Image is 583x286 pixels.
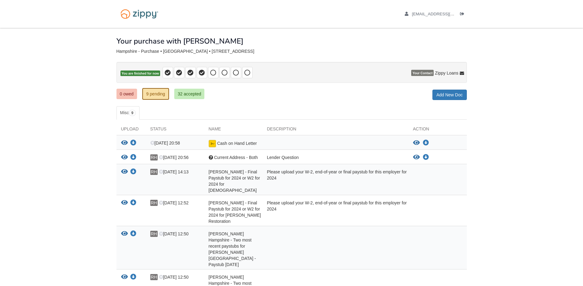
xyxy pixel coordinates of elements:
span: RH [150,154,158,160]
a: Download Robert Hampshire - Final Paystub for 2024 or W2 for 2024 for Apostolic Revival Church [130,170,136,175]
button: View Cash on Hand Letter [413,140,420,146]
a: Download Brandie Hampshire - Two most recent paystubs for Cheryl Halik State Farm - paystub 8/15/... [130,275,136,280]
div: Lender Question [262,154,408,162]
a: Download Current Address - Both [130,155,136,160]
img: Document fully signed [209,140,216,147]
span: [DATE] 12:52 [159,200,189,205]
span: [DATE] 14:13 [159,169,189,174]
span: [DATE] 12:50 [159,231,189,236]
span: [DATE] 20:56 [159,155,189,160]
div: Action [408,126,467,135]
button: View Brandie Hampshire - Two most recent paystubs for Cheryl Halik State Farm - paystub 8/15/2025 [121,274,128,280]
a: 32 accepted [174,89,204,99]
button: View Brandie Hampshire - Two most recent paystubs for Cheryl Halik State Farm - Paystub 8/29/2025 [121,231,128,237]
span: 9 [129,110,136,116]
span: Zippy Loans [435,70,458,76]
span: roberthampshire@hotmail.com [412,12,482,16]
div: Description [262,126,408,135]
span: RH [150,200,158,206]
img: Logo [116,6,162,22]
button: View Cash on Hand Letter [121,140,128,146]
span: RH [150,169,158,175]
button: View Current Address - Both [413,154,420,160]
span: You are finished for now [120,71,160,76]
span: Your Contact [411,70,434,76]
span: RH [150,231,158,237]
div: Hampshire - Purchase • [GEOGRAPHIC_DATA] • [STREET_ADDRESS] [116,49,467,54]
div: Please upload your W-2, end-of-year or final paystub for this employer for 2024 [262,169,408,193]
div: Please upload your W-2, end-of-year or final paystub for this employer for 2024 [262,200,408,224]
a: Add New Doc [432,90,467,100]
a: Download Cash on Hand Letter [130,141,136,146]
a: edit profile [405,12,483,18]
button: View Current Address - Both [121,154,128,161]
span: [PERSON_NAME] Hampshire - Two most recent paystubs for [PERSON_NAME][GEOGRAPHIC_DATA] - Paystub [... [209,231,256,267]
a: Download Robert Hampshire - Final Paystub for 2024 or W2 for 2024 for Carson Restoration [130,201,136,206]
div: Name [204,126,262,135]
a: Log out [460,12,467,18]
a: 0 owed [116,89,137,99]
a: Download Cash on Hand Letter [423,141,429,145]
span: [DATE] 12:50 [159,275,189,280]
span: Cash on Hand Letter [217,141,257,146]
a: Download Current Address - Both [423,155,429,160]
a: 9 pending [142,88,169,100]
span: [PERSON_NAME] - Final Paystub for 2024 or W2 for 2024 for [DEMOGRAPHIC_DATA] [209,169,260,193]
h1: Your purchase with [PERSON_NAME] [116,37,243,45]
span: RH [150,274,158,280]
span: [DATE] 20:58 [150,141,180,145]
button: View Robert Hampshire - Final Paystub for 2024 or W2 for 2024 for Apostolic Revival Church [121,169,128,175]
a: Misc [116,106,140,120]
div: Upload [116,126,146,135]
span: [PERSON_NAME] - Final Paystub for 2024 or W2 for 2024 for [PERSON_NAME] Restoration [209,200,261,224]
button: View Robert Hampshire - Final Paystub for 2024 or W2 for 2024 for Carson Restoration [121,200,128,206]
a: Download Brandie Hampshire - Two most recent paystubs for Cheryl Halik State Farm - Paystub 8/29/... [130,232,136,237]
span: Current Address - Both [214,155,258,160]
div: Status [146,126,204,135]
